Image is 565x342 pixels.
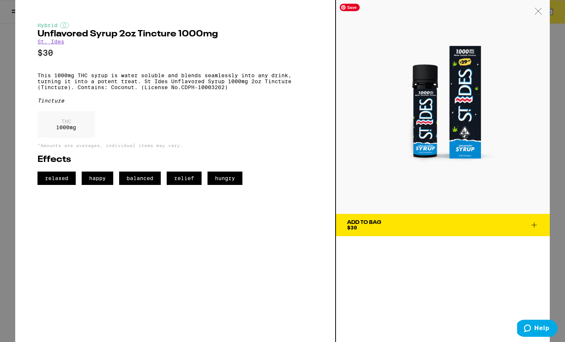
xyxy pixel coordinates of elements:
[37,155,313,164] h2: Effects
[37,98,313,104] div: Tincture
[37,30,313,39] h2: Unflavored Syrup 2oz Tincture 1000mg
[347,220,381,225] div: Add To Bag
[119,172,161,185] span: balanced
[517,320,558,338] iframe: Opens a widget where you can find more information
[340,4,360,11] span: Save
[82,172,113,185] span: happy
[37,39,64,45] a: St. Ides
[37,111,95,138] div: 1000 mg
[347,225,357,231] span: $30
[37,172,76,185] span: relaxed
[208,172,242,185] span: hungry
[167,172,202,185] span: relief
[56,118,76,124] p: THC
[37,143,313,148] p: *Amounts are averages, individual items may vary.
[37,22,313,28] div: Hybrid
[336,214,550,236] button: Add To Bag$30
[60,22,69,28] img: hybridColor.svg
[37,72,313,90] p: This 1000mg THC syrup is water soluble and blends seamlessly into any drink, turning it into a po...
[37,48,313,58] p: $30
